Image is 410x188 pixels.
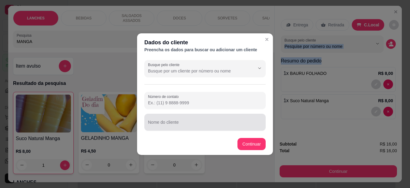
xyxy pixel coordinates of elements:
[144,47,266,53] div: Preencha os dados para buscar ou adicionar um cliente
[144,38,266,47] div: Dados do cliente
[148,62,182,67] label: Busque pelo cliente
[237,138,266,150] button: Continuar
[148,122,262,128] input: Nome do cliente
[255,63,264,73] button: Show suggestions
[148,94,181,99] label: Número de contato
[262,35,272,44] button: Close
[148,68,245,74] input: Busque pelo cliente
[148,100,262,106] input: Número de contato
